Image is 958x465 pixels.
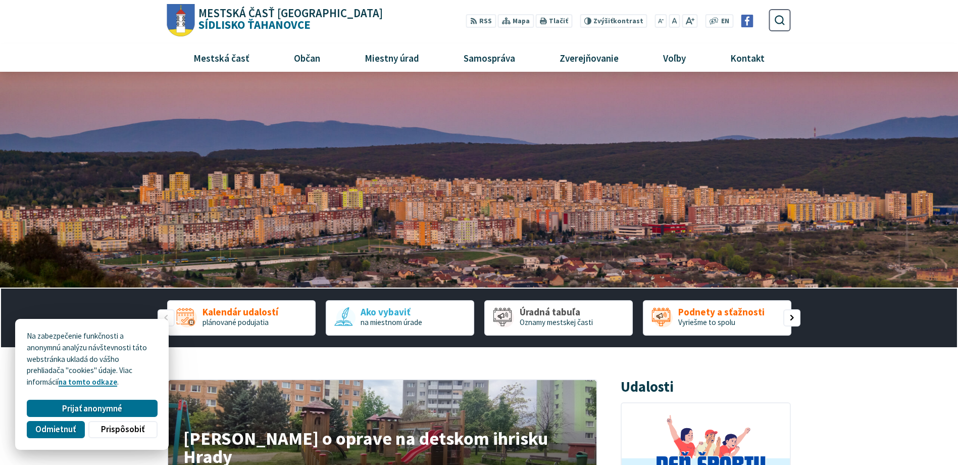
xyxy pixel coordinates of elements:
[466,14,496,28] a: RSS
[479,16,492,27] span: RSS
[167,300,316,336] div: 1 / 5
[167,300,316,336] a: Kalendár udalostí plánované podujatia
[275,44,338,71] a: Občan
[783,309,800,327] div: Nasledujúci slajd
[195,8,383,31] h1: Sídlisko Ťahanovce
[101,424,144,435] span: Prispôsobiť
[520,307,593,317] span: Úradná tabuľa
[741,15,753,27] img: Prejsť na Facebook stránku
[498,14,534,28] a: Mapa
[643,300,791,336] div: 4 / 5
[669,14,680,28] button: Nastaviť pôvodnú veľkosť písma
[719,16,732,27] a: EN
[678,317,735,327] span: Vyriešme to spolu
[727,44,769,71] span: Kontakt
[35,424,76,435] span: Odmietnuť
[721,16,729,27] span: EN
[361,317,422,327] span: na miestnom úrade
[621,379,674,395] h3: Udalosti
[541,44,637,71] a: Zverejňovanie
[361,307,422,317] span: Ako vybaviť
[167,4,383,37] a: Logo Sídlisko Ťahanovce, prejsť na domovskú stránku.
[290,44,324,71] span: Občan
[189,44,253,71] span: Mestská časť
[346,44,437,71] a: Miestny úrad
[460,44,519,71] span: Samospráva
[361,44,423,71] span: Miestny úrad
[198,8,383,19] span: Mestská časť [GEOGRAPHIC_DATA]
[484,300,633,336] a: Úradná tabuľa Oznamy mestskej časti
[645,44,704,71] a: Voľby
[445,44,534,71] a: Samospráva
[593,17,613,25] span: Zvýšiť
[660,44,690,71] span: Voľby
[326,300,474,336] a: Ako vybaviť na miestnom úrade
[175,44,268,71] a: Mestská časť
[556,44,622,71] span: Zverejňovanie
[712,44,783,71] a: Kontakt
[203,317,269,327] span: plánované podujatia
[682,14,697,28] button: Zväčšiť veľkosť písma
[27,331,157,388] p: Na zabezpečenie funkčnosti a anonymnú analýzu návštevnosti táto webstránka ukladá do vášho prehli...
[59,377,117,387] a: na tomto odkaze
[158,309,175,327] div: Predošlý slajd
[536,14,572,28] button: Tlačiť
[167,4,195,37] img: Prejsť na domovskú stránku
[580,14,647,28] button: Zvýšiťkontrast
[655,14,667,28] button: Zmenšiť veľkosť písma
[203,307,278,317] span: Kalendár udalostí
[643,300,791,336] a: Podnety a sťažnosti Vyriešme to spolu
[484,300,633,336] div: 3 / 5
[678,307,765,317] span: Podnety a sťažnosti
[326,300,474,336] div: 2 / 5
[513,16,530,27] span: Mapa
[27,400,157,417] button: Prijať anonymné
[62,403,122,414] span: Prijať anonymné
[593,17,643,25] span: kontrast
[520,317,593,327] span: Oznamy mestskej časti
[88,421,157,438] button: Prispôsobiť
[27,421,84,438] button: Odmietnuť
[549,17,568,25] span: Tlačiť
